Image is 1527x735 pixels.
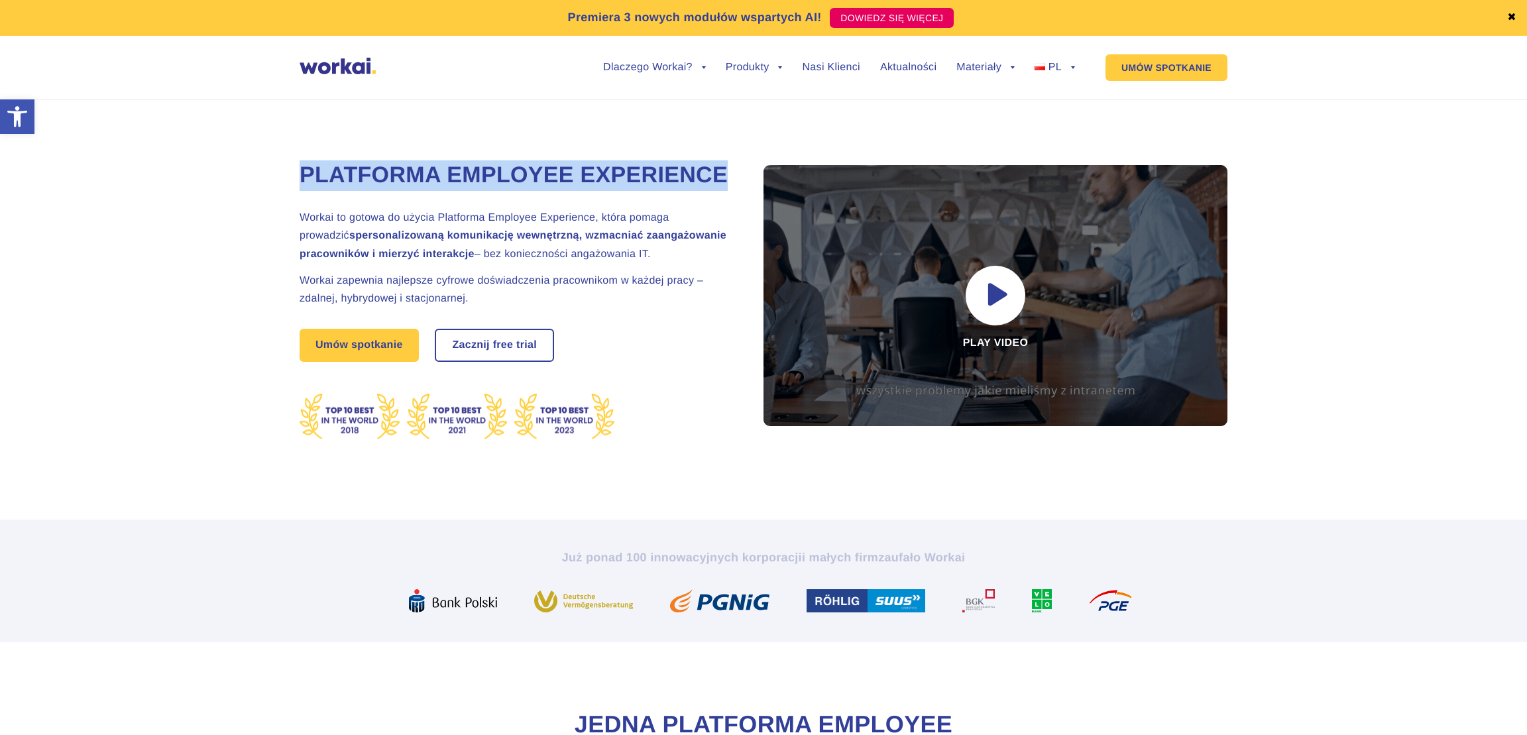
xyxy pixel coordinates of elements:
[802,62,860,73] a: Nasi Klienci
[300,329,419,362] a: Umów spotkanie
[956,62,1015,73] a: Materiały
[300,272,730,308] h2: Workai zapewnia najlepsze cyfrowe doświadczenia pracownikom w każdej pracy – zdalnej, hybrydowej ...
[1507,13,1516,23] a: ✖
[1048,62,1062,73] span: PL
[568,9,822,27] p: Premiera 3 nowych modułów wspartych AI!
[880,62,936,73] a: Aktualności
[726,62,783,73] a: Produkty
[603,62,706,73] a: Dlaczego Workai?
[300,209,730,263] h2: Workai to gotowa do użycia Platforma Employee Experience, która pomaga prowadzić – bez koniecznoś...
[1105,54,1227,81] a: UMÓW SPOTKANIE
[396,549,1131,565] h2: Już ponad 100 innowacyjnych korporacji zaufało Workai
[763,165,1227,426] div: Play video
[300,160,730,191] h1: Platforma Employee Experience
[436,330,553,361] a: Zacznij free trial
[830,8,954,28] a: DOWIEDZ SIĘ WIĘCEJ
[802,551,878,564] i: i małych firm
[300,230,726,259] strong: spersonalizowaną komunikację wewnętrzną, wzmacniać zaangażowanie pracowników i mierzyć interakcje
